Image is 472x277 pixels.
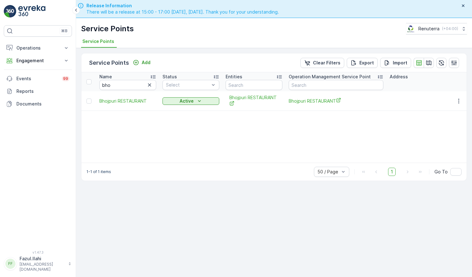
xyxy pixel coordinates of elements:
span: v 1.47.3 [4,250,72,254]
a: Bhojpuri RESTAURANT [289,98,383,104]
p: Service Points [89,58,129,67]
span: There will be a release at 15:00 - 17:00 [DATE], [DATE]. Thank you for your understanding. [86,9,279,15]
span: Release Information [86,3,279,9]
img: logo_light-DOdMpM7g.png [18,5,45,18]
input: Search [226,80,282,90]
p: Entities [226,74,242,80]
button: FFFazul.Ilahi[EMAIL_ADDRESS][DOMAIN_NAME] [4,256,72,272]
span: 1 [388,168,396,176]
button: Engagement [4,54,72,67]
p: Active [180,98,194,104]
button: Operations [4,42,72,54]
p: Service Points [81,24,134,34]
p: Events [16,75,58,82]
button: Clear Filters [300,58,344,68]
p: 99 [63,76,68,81]
p: Import [393,60,407,66]
p: Clear Filters [313,60,340,66]
a: Bhojpuri RESTAURANT [229,94,279,107]
input: Search [289,80,383,90]
img: Screenshot_2024-07-26_at_13.33.01.png [406,25,416,32]
p: 1-1 of 1 items [86,169,111,174]
a: Documents [4,98,72,110]
p: Engagement [16,57,59,64]
p: Name [99,74,112,80]
button: Export [347,58,378,68]
a: Reports [4,85,72,98]
span: Service Points [82,38,114,45]
div: FF [5,259,15,269]
a: Bhojpuri RESTAURANT [99,98,156,104]
button: Renuterra(+04:00) [406,23,467,34]
p: Status [162,74,177,80]
button: Active [162,97,219,105]
a: Events99 [4,72,72,85]
input: Search [99,80,156,90]
p: Reports [16,88,69,94]
div: Toggle Row Selected [86,99,91,104]
p: Operations [16,45,59,51]
p: Documents [16,101,69,107]
p: [EMAIL_ADDRESS][DOMAIN_NAME] [20,262,65,272]
button: Import [380,58,411,68]
p: Operation Management Service Point [289,74,371,80]
span: Go To [434,169,448,175]
img: logo [4,5,16,18]
p: ( +04:00 ) [442,26,458,31]
p: Select [166,82,209,88]
p: Address [390,74,408,80]
p: Export [359,60,374,66]
p: Renuterra [418,26,440,32]
p: Add [142,59,150,66]
p: ⌘B [61,28,68,33]
button: Add [130,59,153,66]
p: Fazul.Ilahi [20,256,65,262]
